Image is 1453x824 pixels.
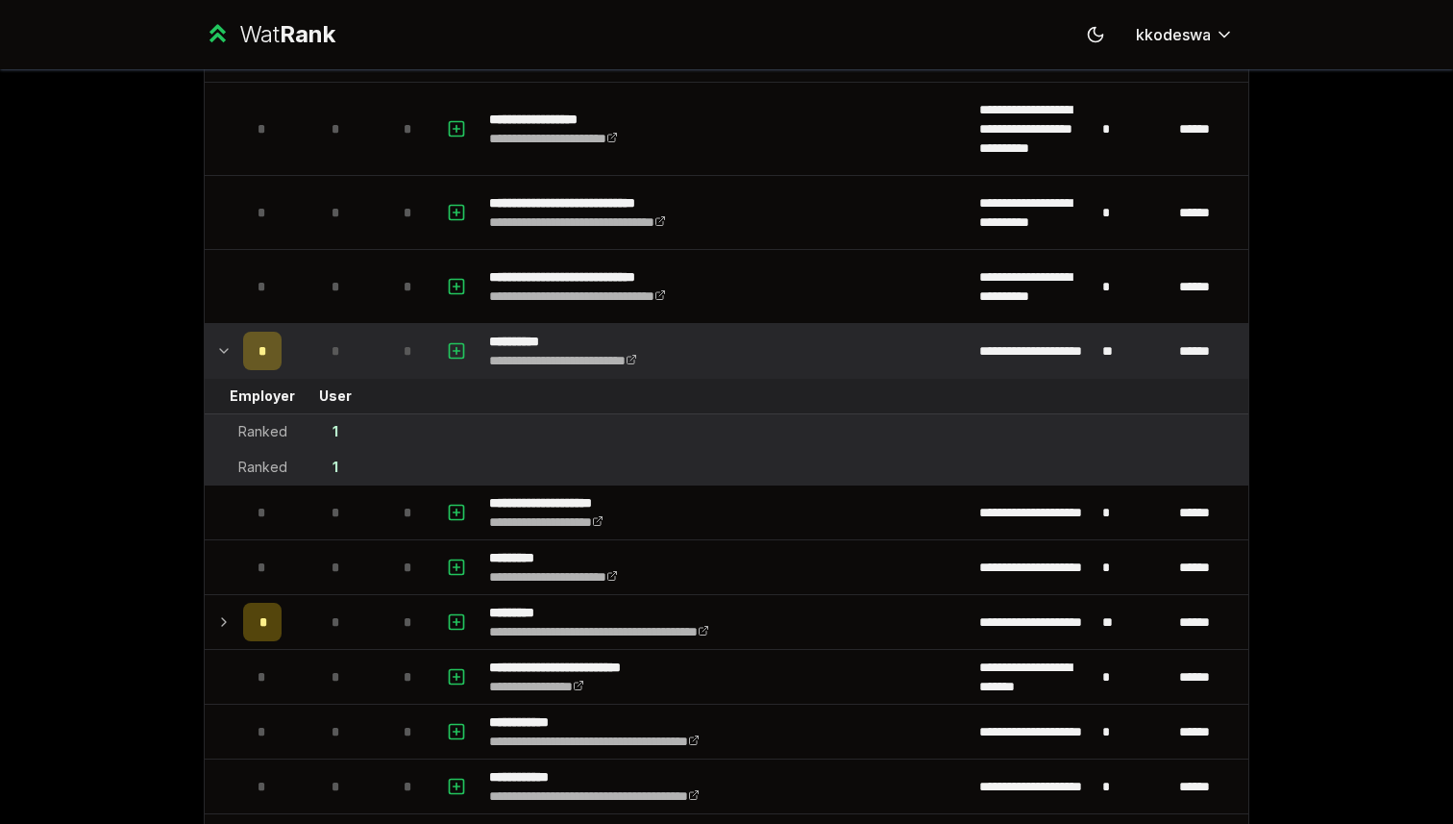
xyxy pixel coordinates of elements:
div: Ranked [238,458,287,477]
span: kkodeswa [1136,23,1211,46]
div: 1 [332,422,338,441]
div: Wat [239,19,335,50]
div: 1 [332,458,338,477]
td: User [289,379,382,413]
div: Ranked [238,422,287,441]
span: Rank [280,20,335,48]
button: kkodeswa [1121,17,1249,52]
td: Employer [235,379,289,413]
a: WatRank [204,19,335,50]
